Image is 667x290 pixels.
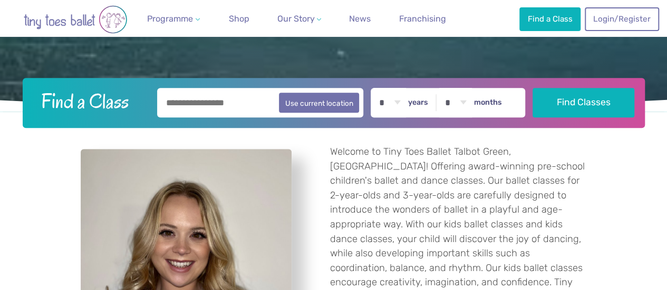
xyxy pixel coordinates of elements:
a: Login/Register [585,7,659,31]
button: Use current location [279,93,360,113]
a: Our Story [273,8,325,29]
span: News [349,14,371,24]
label: years [408,98,428,107]
a: Franchising [395,8,450,29]
a: Find a Class [519,7,581,31]
span: Shop [229,14,249,24]
span: Programme [147,14,193,24]
label: months [474,98,502,107]
a: Programme [143,8,204,29]
a: Shop [225,8,254,29]
span: Franchising [399,14,446,24]
span: Our Story [277,14,314,24]
h2: Find a Class [33,88,150,114]
a: News [345,8,375,29]
img: tiny toes ballet [12,5,139,34]
button: Find Classes [533,88,634,117]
